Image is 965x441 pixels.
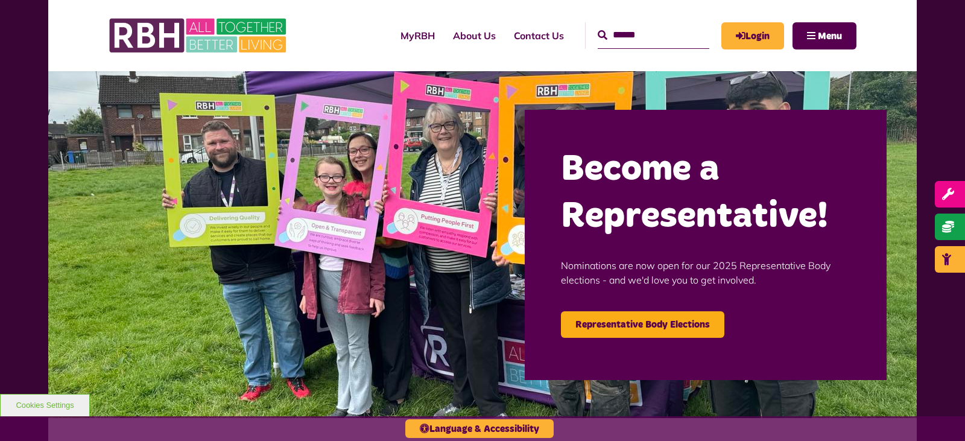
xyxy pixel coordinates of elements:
[793,22,856,49] button: Navigation
[721,22,784,49] a: MyRBH
[505,19,573,52] a: Contact Us
[561,311,724,338] a: Representative Body Elections
[561,146,850,240] h2: Become a Representative!
[405,419,554,438] button: Language & Accessibility
[109,12,289,59] img: RBH
[391,19,444,52] a: MyRBH
[444,19,505,52] a: About Us
[48,71,917,418] img: Image (22)
[561,240,850,305] p: Nominations are now open for our 2025 Representative Body elections - and we'd love you to get in...
[818,31,842,41] span: Menu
